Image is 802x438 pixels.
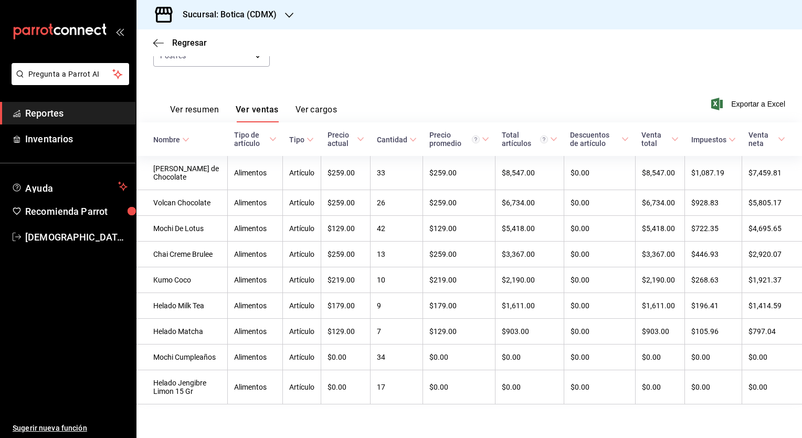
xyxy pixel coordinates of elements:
[228,190,283,216] td: Alimentos
[423,216,495,242] td: $129.00
[283,319,321,345] td: Artículo
[174,8,277,21] h3: Sucursal: Botica (CDMX)
[377,135,407,144] div: Cantidad
[170,105,337,122] div: navigation tabs
[742,319,802,345] td: $797.04
[228,156,283,190] td: Alimentos
[635,190,685,216] td: $6,734.00
[685,216,742,242] td: $722.35
[321,216,371,242] td: $129.00
[377,135,417,144] span: Cantidad
[228,345,283,370] td: Alimentos
[371,242,423,267] td: 13
[685,156,742,190] td: $1,087.19
[371,370,423,404] td: 17
[502,131,558,148] span: Total artículos
[153,38,207,48] button: Regresar
[742,242,802,267] td: $2,920.07
[685,267,742,293] td: $268.63
[691,135,726,144] div: Impuestos
[13,423,128,434] span: Sugerir nueva función
[691,135,736,144] span: Impuestos
[742,216,802,242] td: $4,695.65
[635,319,685,345] td: $903.00
[635,267,685,293] td: $2,190.00
[12,63,129,85] button: Pregunta a Parrot AI
[136,216,228,242] td: Mochi De Lotus
[635,216,685,242] td: $5,418.00
[321,293,371,319] td: $179.00
[283,345,321,370] td: Artículo
[495,267,564,293] td: $2,190.00
[321,190,371,216] td: $259.00
[289,135,304,144] div: Tipo
[283,370,321,404] td: Artículo
[283,293,321,319] td: Artículo
[742,293,802,319] td: $1,414.59
[742,267,802,293] td: $1,921.37
[429,131,489,148] span: Precio promedio
[371,319,423,345] td: 7
[25,132,128,146] span: Inventarios
[495,293,564,319] td: $1,611.00
[136,156,228,190] td: [PERSON_NAME] de Chocolate
[136,267,228,293] td: Kumo Coco
[136,242,228,267] td: Chai Creme Brulee
[564,156,635,190] td: $0.00
[502,131,548,148] div: Total artículos
[321,319,371,345] td: $129.00
[371,216,423,242] td: 42
[371,267,423,293] td: 10
[685,242,742,267] td: $446.93
[283,156,321,190] td: Artículo
[685,370,742,404] td: $0.00
[371,293,423,319] td: 9
[153,135,180,144] div: Nombre
[172,38,207,48] span: Regresar
[321,156,371,190] td: $259.00
[635,370,685,404] td: $0.00
[495,319,564,345] td: $903.00
[472,135,480,143] svg: Precio promedio = Total artículos / cantidad
[115,27,124,36] button: open_drawer_menu
[234,131,267,148] div: Tipo de artículo
[495,370,564,404] td: $0.00
[228,370,283,404] td: Alimentos
[136,345,228,370] td: Mochi Cumpleaños
[228,293,283,319] td: Alimentos
[748,131,785,148] span: Venta neta
[423,293,495,319] td: $179.00
[321,345,371,370] td: $0.00
[495,190,564,216] td: $6,734.00
[564,216,635,242] td: $0.00
[742,370,802,404] td: $0.00
[540,135,548,143] svg: El total artículos considera cambios de precios en los artículos así como costos adicionales por ...
[564,267,635,293] td: $0.00
[25,230,128,244] span: [DEMOGRAPHIC_DATA][PERSON_NAME][DATE]
[136,319,228,345] td: Helado Matcha
[283,242,321,267] td: Artículo
[641,131,669,148] div: Venta total
[495,242,564,267] td: $3,367.00
[564,319,635,345] td: $0.00
[228,319,283,345] td: Alimentos
[234,131,277,148] span: Tipo de artículo
[564,370,635,404] td: $0.00
[635,242,685,267] td: $3,367.00
[283,190,321,216] td: Artículo
[685,190,742,216] td: $928.83
[283,216,321,242] td: Artículo
[423,345,495,370] td: $0.00
[570,131,629,148] span: Descuentos de artículo
[25,106,128,120] span: Reportes
[153,135,189,144] span: Nombre
[423,319,495,345] td: $129.00
[564,242,635,267] td: $0.00
[564,293,635,319] td: $0.00
[371,156,423,190] td: 33
[423,370,495,404] td: $0.00
[371,345,423,370] td: 34
[423,190,495,216] td: $259.00
[713,98,785,110] button: Exportar a Excel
